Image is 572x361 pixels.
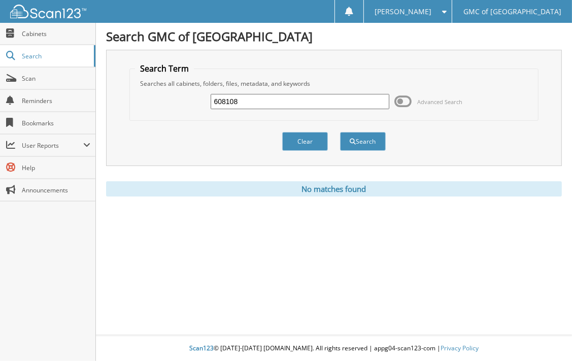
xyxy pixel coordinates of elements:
span: Cabinets [22,29,90,38]
span: Bookmarks [22,119,90,127]
div: Searches all cabinets, folders, files, metadata, and keywords [135,79,533,88]
div: No matches found [106,181,562,196]
span: User Reports [22,141,83,150]
iframe: Chat Widget [521,312,572,361]
span: Advanced Search [417,98,462,106]
a: Privacy Policy [441,344,479,352]
span: [PERSON_NAME] [375,9,431,15]
legend: Search Term [135,63,194,74]
img: scan123-logo-white.svg [10,5,86,18]
span: Reminders [22,96,90,105]
button: Clear [282,132,328,151]
span: Search [22,52,89,60]
span: Help [22,163,90,172]
span: Announcements [22,186,90,194]
div: © [DATE]-[DATE] [DOMAIN_NAME]. All rights reserved | appg04-scan123-com | [96,336,572,361]
span: Scan123 [189,344,214,352]
h1: Search GMC of [GEOGRAPHIC_DATA] [106,28,562,45]
span: Scan [22,74,90,83]
button: Search [340,132,386,151]
span: GMC of [GEOGRAPHIC_DATA] [463,9,561,15]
